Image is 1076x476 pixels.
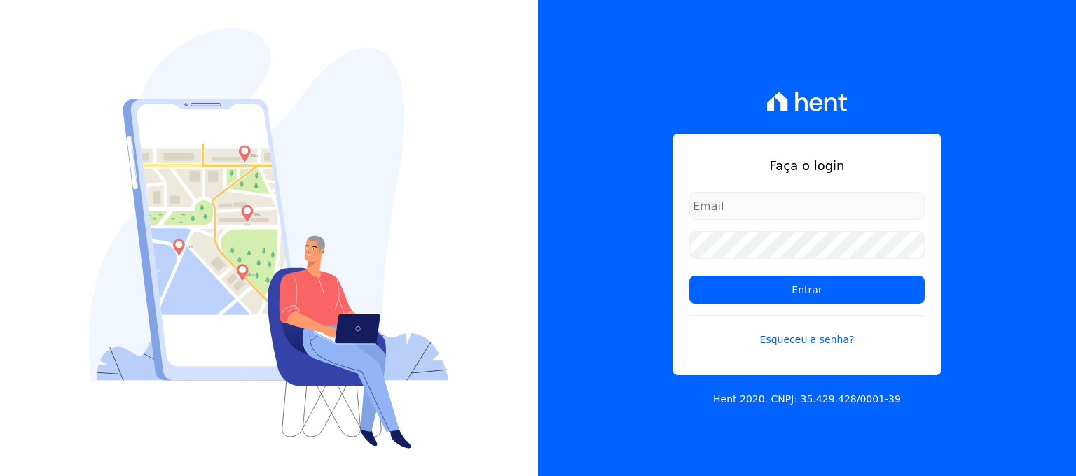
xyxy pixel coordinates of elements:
[689,192,925,220] input: Email
[713,392,901,407] p: Hent 2020. CNPJ: 35.429.428/0001-39
[689,315,925,347] a: Esqueceu a senha?
[689,276,925,304] input: Entrar
[689,156,925,175] h1: Faça o login
[89,28,449,449] img: Login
